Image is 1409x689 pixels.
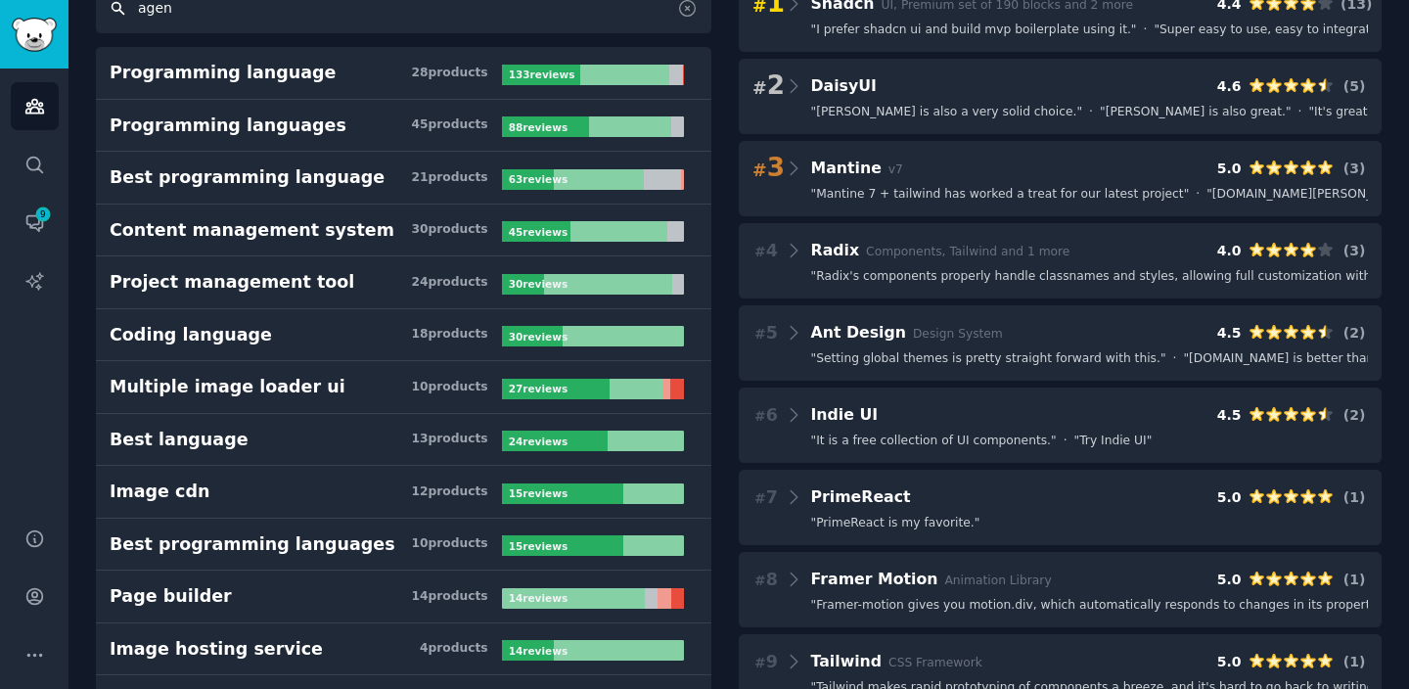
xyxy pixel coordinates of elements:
div: 4.6 [1217,76,1242,97]
span: 2 [752,70,785,102]
span: " PrimeReact is my favorite. " [811,515,980,532]
span: # [754,326,766,342]
div: 5.0 [1217,487,1242,508]
div: 30 product s [411,221,487,239]
span: CSS Framework [888,656,982,669]
span: # [752,161,767,180]
b: 30 review s [509,278,568,290]
a: Programming languages45products88reviews [96,100,711,153]
div: Image hosting service [110,637,323,662]
div: 14 product s [411,588,487,606]
div: ( 1 ) [1341,570,1368,590]
img: GummySearch logo [12,18,57,52]
div: ( 1 ) [1341,487,1368,508]
span: · [1173,350,1177,368]
span: " It is a free collection of UI components. " [811,433,1057,450]
b: 14 review s [509,592,568,604]
a: Coding language18products30reviews [96,309,711,362]
div: 10 product s [411,379,487,396]
span: Framer Motion [811,570,938,588]
div: Coding language [110,323,272,347]
div: Content management system [110,218,394,243]
a: 9 [11,199,59,247]
div: ( 2 ) [1341,323,1368,344]
span: · [1298,104,1302,121]
span: 9 [34,207,52,221]
span: # [754,408,766,424]
div: Multiple image loader ui [110,375,345,399]
div: 18 product s [411,326,487,344]
span: " Setting global themes is pretty straight forward with this. " [811,350,1166,368]
div: 5.0 [1217,652,1242,672]
div: 5.0 [1217,570,1242,590]
span: 8 [754,568,778,592]
span: DaisyUI [811,76,877,95]
div: ( 5 ) [1341,76,1368,97]
span: · [1064,433,1068,450]
span: 9 [754,650,778,674]
div: 28 product s [411,65,487,82]
div: 12 product s [411,483,487,501]
a: Best language13products24reviews [96,414,711,467]
span: Tailwind [811,652,883,670]
a: Page builder14products14reviews [96,571,711,623]
div: 24 product s [411,274,487,292]
b: 30 review s [509,331,568,343]
span: " I prefer shadcn ui and build mvp boilerplate using it. " [811,22,1137,39]
span: Radix [811,241,860,259]
span: · [1144,22,1148,39]
div: ( 3 ) [1341,241,1368,261]
div: Best language [110,428,249,452]
div: Best programming languages [110,532,395,557]
span: 4 [754,239,778,263]
div: 5.0 [1217,159,1242,179]
div: 4.5 [1217,405,1242,426]
span: " [PERSON_NAME] is also a very solid choice. " [811,104,1083,121]
a: Image cdn12products15reviews [96,466,711,519]
b: 14 review s [509,645,568,657]
div: 45 product s [411,116,487,134]
b: 27 review s [509,383,568,394]
div: 4.5 [1217,323,1242,344]
span: 5 [754,321,778,345]
span: Animation Library [944,574,1051,587]
span: " Try Indie UI " [1074,433,1153,450]
span: Mantine [811,159,882,177]
a: Content management system30products45reviews [96,205,711,257]
span: # [754,655,766,670]
a: Best programming languages10products15reviews [96,519,711,572]
b: 15 review s [509,540,568,552]
a: Best programming language21products63reviews [96,152,711,205]
span: " Mantine 7 + tailwind has worked a treat for our latest project " [811,186,1190,204]
div: Best programming language [110,165,385,190]
b: 24 review s [509,436,568,447]
a: Multiple image loader ui10products27reviews [96,361,711,414]
div: Project management tool [110,270,354,295]
span: 7 [754,485,778,510]
b: 133 review s [509,69,575,80]
span: " [PERSON_NAME] is also great. " [1100,104,1292,121]
span: 3 [752,153,785,184]
span: PrimeReact [811,487,911,506]
div: ( 1 ) [1341,652,1368,672]
b: 88 review s [509,121,568,133]
div: 13 product s [411,431,487,448]
span: # [754,573,766,588]
span: · [1196,186,1200,204]
div: 21 product s [411,169,487,187]
div: ( 3 ) [1341,159,1368,179]
span: # [752,78,767,98]
div: Page builder [110,584,232,609]
b: 63 review s [509,173,568,185]
span: Components, Tailwind and 1 more [866,245,1069,258]
div: ( 2 ) [1341,405,1368,426]
span: · [1089,104,1093,121]
span: # [754,244,766,259]
div: 4 product s [420,640,488,658]
span: v7 [888,162,903,176]
span: Design System [913,327,1003,341]
a: Programming language28products133reviews [96,47,711,100]
div: 10 product s [411,535,487,553]
b: 15 review s [509,487,568,499]
div: Programming language [110,61,336,85]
